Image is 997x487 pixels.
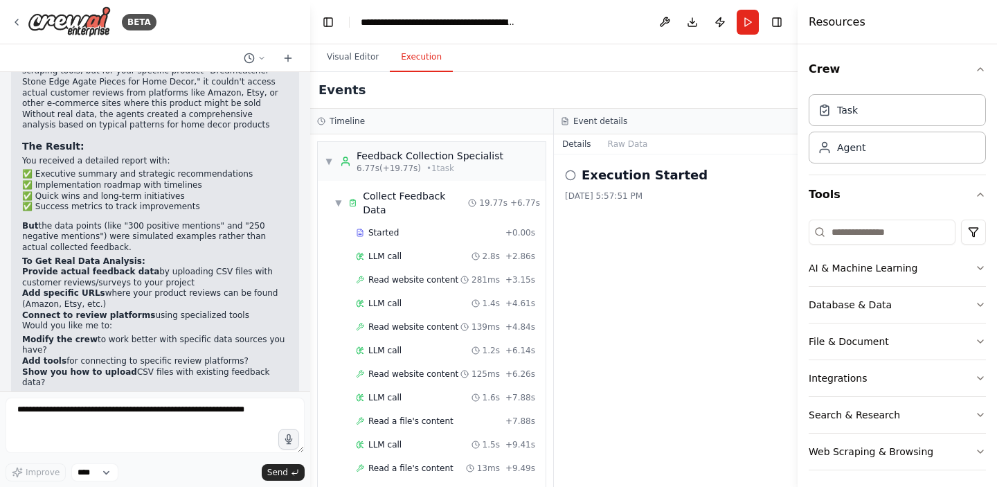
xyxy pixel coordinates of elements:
[22,267,288,288] li: by uploading CSV files with customer reviews/surveys to your project
[426,163,454,174] span: • 1 task
[809,50,986,89] button: Crew
[505,345,535,356] span: + 6.14s
[363,189,468,217] div: Collect Feedback Data
[809,324,986,360] button: File & Document
[22,321,288,332] p: Would you like me to:
[368,274,458,285] span: Read website content
[505,439,535,450] span: + 9.41s
[22,191,288,202] li: ✅ Quick wins and long-term initiatives
[22,202,288,213] li: ✅ Success metrics to track improvements
[582,166,708,185] h2: Execution Started
[318,12,338,32] button: Hide left sidebar
[505,416,535,427] span: + 7.88s
[122,14,156,30] div: BETA
[318,80,366,100] h2: Events
[368,227,399,238] span: Started
[28,6,111,37] img: Logo
[600,134,656,154] button: Raw Data
[22,288,105,298] strong: Add specific URLs
[505,298,535,309] span: + 4.61s
[361,15,517,29] nav: breadcrumb
[22,288,288,310] li: where your product reviews can be found (Amazon, Etsy, etc.)
[483,345,500,356] span: 1.2s
[22,367,137,377] strong: Show you how to upload
[505,369,535,380] span: + 6.26s
[22,180,288,191] li: ✅ Implementation roadmap with timelines
[809,175,986,214] button: Tools
[809,397,986,433] button: Search & Research
[262,464,305,481] button: Send
[837,103,858,117] div: Task
[277,50,299,67] button: Start a new chat
[809,434,986,470] button: Web Scraping & Browsing
[278,429,299,450] button: Click to speak your automation idea
[22,335,98,344] strong: Modify the crew
[368,439,402,450] span: LLM call
[22,267,159,276] strong: Provide actual feedback data
[368,392,402,403] span: LLM call
[368,369,458,380] span: Read website content
[471,274,500,285] span: 281ms
[505,321,535,333] span: + 4.84s
[334,197,343,209] span: ▼
[368,416,453,427] span: Read a file's content
[22,141,84,152] strong: The Result:
[22,310,155,320] strong: Connect to review platforms
[368,345,402,356] span: LLM call
[554,134,600,154] button: Details
[22,156,288,167] p: You received a detailed report with:
[22,335,288,356] li: to work better with specific data sources you have?
[477,463,500,474] span: 13ms
[809,360,986,396] button: Integrations
[6,463,66,481] button: Improve
[505,251,535,262] span: + 2.86s
[22,169,288,180] li: ✅ Executive summary and strategic recommendations
[238,50,271,67] button: Switch to previous chat
[479,197,508,209] span: 19.77s
[368,251,402,262] span: LLM call
[505,227,535,238] span: + 0.00s
[325,156,333,167] span: ▼
[505,392,535,403] span: + 7.88s
[565,191,787,202] div: [DATE] 5:57:51 PM
[809,14,865,30] h4: Resources
[22,356,66,366] strong: Add tools
[22,221,288,254] p: the data points (like "300 positive mentions" and "250 negative mentions") were simulated example...
[22,55,288,109] li: The agent has basic web scraping tools, but for your specific product "Dreamcatcher Stone Edge Ag...
[483,251,500,262] span: 2.8s
[767,12,787,32] button: Hide right sidebar
[390,43,453,72] button: Execution
[368,321,458,333] span: Read website content
[573,116,627,127] h3: Event details
[483,439,500,450] span: 1.5s
[809,287,986,323] button: Database & Data
[368,463,453,474] span: Read a file's content
[471,321,500,333] span: 139ms
[505,274,535,285] span: + 3.15s
[267,467,288,478] span: Send
[22,256,145,266] strong: To Get Real Data Analysis:
[505,463,535,474] span: + 9.49s
[22,221,38,231] strong: But
[330,116,365,127] h3: Timeline
[22,109,288,131] li: Without real data, the agents created a comprehensive analysis based on typical patterns for home...
[510,197,540,209] span: + 6.77s
[22,367,288,389] li: CSV files with existing feedback data?
[357,149,503,163] div: Feedback Collection Specialist
[22,310,288,321] li: using specialized tools
[368,298,402,309] span: LLM call
[809,89,986,175] div: Crew
[809,214,986,481] div: Tools
[483,392,500,403] span: 1.6s
[357,163,421,174] span: 6.77s (+19.77s)
[809,250,986,286] button: AI & Machine Learning
[26,467,60,478] span: Improve
[316,43,390,72] button: Visual Editor
[22,356,288,367] li: for connecting to specific review platforms?
[471,369,500,380] span: 125ms
[483,298,500,309] span: 1.4s
[837,141,865,154] div: Agent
